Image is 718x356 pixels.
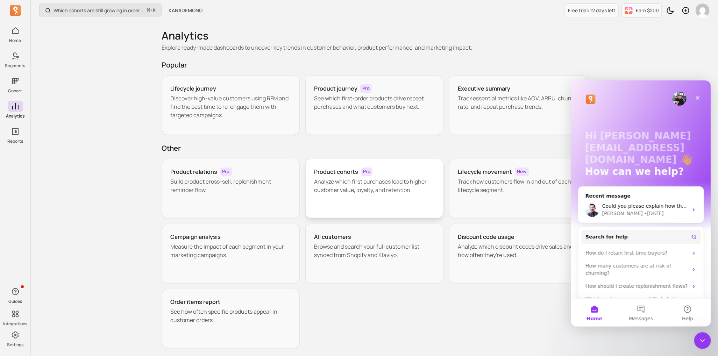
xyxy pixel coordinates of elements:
[449,224,587,283] a: Discount code usageAnalyze which discount codes drive sales and how often they're used.
[10,149,130,163] button: Search for help
[147,6,150,15] kbd: ⌘
[449,76,587,135] a: Executive summaryTrack essential metrics like AOV, ARPU, churn rate, and repeat purchase trends.
[696,3,710,17] img: avatar
[305,224,443,283] a: All customersBrowse and search your full customer list synced from Shopify and Klaviyo.
[73,129,93,137] div: • [DATE]
[314,84,357,93] h3: Product journey
[314,233,351,241] h3: All customers
[305,159,443,218] a: Product cohortsProAnalyze which first purchases lead to higher customer value, loyalty, and reten...
[621,3,662,17] button: Earn $200
[14,169,117,176] div: How do I retain first-time buyers?
[10,212,130,233] div: Which customers are most likely to buy again soon?
[10,199,130,212] div: How should I create replenishment flows?
[39,3,162,17] button: Which cohorts are still growing in order volume or revenue?⌘+K
[568,7,616,14] p: Free trial: 12 days left
[171,94,291,119] p: Discover high-value customers using RFM and find the best time to re-engage them with targeted ca...
[314,177,435,194] p: Analyze which first purchases lead to higher customer value, loyalty, and retention.
[314,94,435,111] p: See which first-order products drive repeat purchases and what customers buy next.
[8,285,23,306] button: Guides
[171,233,221,241] h3: Campaign analysis
[10,166,130,179] div: How do I retain first-time buyers?
[162,289,300,348] a: Order items reportSee how often specific products appear in customer orders.
[171,168,218,176] h3: Product relations
[120,11,133,24] div: Close
[314,242,435,259] p: Browse and search your full customer list synced from Shopify and Klaviyo.
[458,168,512,176] h3: Lifecycle movement
[8,299,22,304] p: Guides
[9,38,21,43] p: Home
[47,218,93,246] button: Messages
[162,76,300,135] a: Lifecycle journeyDiscover high-value customers using RFM and find the best time to re-engage them...
[3,321,27,327] p: Integrations
[171,84,216,93] h3: Lifecycle journey
[171,298,221,306] h3: Order items report
[14,215,117,230] div: Which customers are most likely to buy again soon?
[164,4,207,17] button: KANADEMONO
[162,159,300,218] a: Product relationsProBuild product cross-sell, replenishment reminder flow.
[361,168,372,176] span: Pro
[162,143,587,153] h2: Other
[305,76,443,135] a: Product journeyProSee which first-order products drive repeat purchases and what customers buy next.
[147,7,156,14] span: +
[314,168,358,176] h3: Product cohorts
[111,236,122,241] span: Help
[8,88,22,94] p: Cohort
[14,202,117,209] div: How should I create replenishment flows?
[171,307,291,324] p: See how often specific products appear in customer orders.
[458,233,515,241] h3: Discount code usage
[14,182,117,197] div: How many customers are at risk of churning?
[15,236,31,241] span: Home
[5,63,26,69] p: Segments
[694,332,711,349] iframe: Intercom live chat
[171,242,291,259] p: Measure the impact of each segment in your marketing campaigns.
[171,177,291,194] p: Build product cross-sell, replenishment reminder flow.
[458,94,578,111] p: Track essential metrics like AOV, ARPU, churn rate, and repeat purchase trends.
[93,218,140,246] button: Help
[162,224,300,283] a: Campaign analysisMeasure the impact of each segment in your marketing campaigns.
[636,7,659,14] p: Earn $200
[7,342,23,348] p: Settings
[449,159,587,218] a: Lifecycle movementNewTrack how customers flow in and out of each lifecycle segment.
[162,60,587,70] h2: Popular
[458,242,578,259] p: Analyze which discount codes drive sales and how often they're used.
[162,29,587,42] h1: Analytics
[360,84,372,93] span: Pro
[58,236,82,241] span: Messages
[162,43,587,52] p: Explore ready-made dashboards to uncover key trends in customer behavior, product performance, an...
[515,168,529,176] span: New
[10,179,130,199] div: How many customers are at risk of churning?
[458,84,511,93] h3: Executive summary
[6,113,24,119] p: Analytics
[14,153,57,160] span: Search for help
[220,168,232,176] span: Pro
[153,8,156,13] kbd: K
[565,3,619,17] a: Free trial: 12 days left
[54,7,144,14] p: Which cohorts are still growing in order volume or revenue?
[458,177,578,194] p: Track how customers flow in and out of each lifecycle segment.
[663,3,677,17] button: Toggle dark mode
[7,138,23,144] p: Reports
[31,129,72,137] div: [PERSON_NAME]
[571,80,711,327] iframe: Intercom live chat
[169,7,202,14] span: KANADEMONO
